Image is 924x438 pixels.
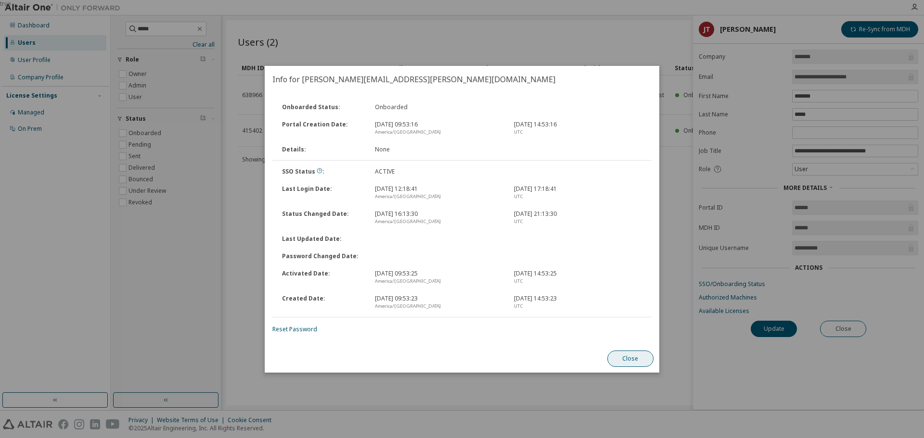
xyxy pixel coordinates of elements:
div: [DATE] 14:53:16 [508,121,647,136]
div: [DATE] 12:18:41 [369,185,508,200]
button: Close [607,350,654,367]
div: [DATE] 09:53:23 [369,295,508,310]
div: [DATE] 09:53:16 [369,121,508,136]
div: [DATE] 16:13:30 [369,210,508,225]
div: America/[GEOGRAPHIC_DATA] [375,277,502,285]
div: Last Login Date : [276,185,369,200]
div: Details : [276,146,369,153]
div: [DATE] 14:53:23 [508,295,647,310]
div: [DATE] 14:53:25 [508,270,647,285]
div: Password Changed Date : [276,252,369,260]
div: Onboarded Status : [276,103,369,111]
div: UTC [514,277,642,285]
div: America/[GEOGRAPHIC_DATA] [375,193,502,200]
div: UTC [514,193,642,200]
div: Portal Creation Date : [276,121,369,136]
div: [DATE] 21:13:30 [508,210,647,225]
div: None [369,146,508,153]
div: [DATE] 09:53:25 [369,270,508,285]
a: Reset Password [272,325,317,333]
div: America/[GEOGRAPHIC_DATA] [375,302,502,310]
div: Created Date : [276,295,369,310]
div: Activated Date : [276,270,369,285]
div: Onboarded [369,103,508,111]
div: UTC [514,302,642,310]
div: America/[GEOGRAPHIC_DATA] [375,128,502,136]
div: SSO Status : [276,168,369,175]
div: [DATE] 17:18:41 [508,185,647,200]
div: UTC [514,218,642,225]
div: Status Changed Date : [276,210,369,225]
h2: Info for [PERSON_NAME][EMAIL_ADDRESS][PERSON_NAME][DOMAIN_NAME] [265,66,659,93]
div: ACTIVE [369,168,508,175]
div: Last Updated Date : [276,235,369,243]
div: UTC [514,128,642,136]
div: America/[GEOGRAPHIC_DATA] [375,218,502,225]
